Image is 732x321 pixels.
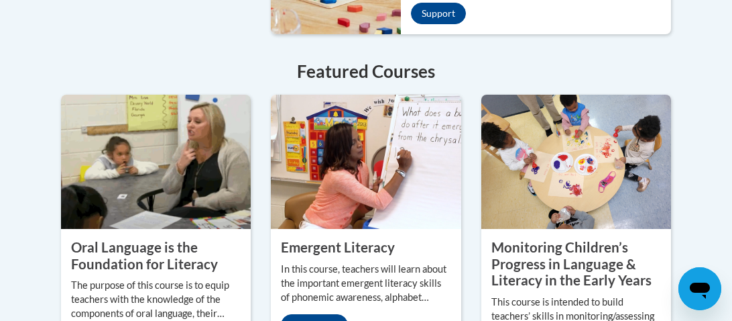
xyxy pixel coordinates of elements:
[281,263,450,305] p: In this course, teachers will learn about the important emergent literacy skills of phonemic awar...
[678,267,721,310] iframe: Botón para iniciar la ventana de mensajería
[491,239,652,288] property: Monitoring Children’s Progress in Language & Literacy in the Early Years
[271,95,461,229] img: Emergent Literacy
[61,95,251,229] img: Oral Language is the Foundation for Literacy
[411,3,466,24] a: Support
[71,279,241,321] p: The purpose of this course is to equip teachers with the knowledge of the components of oral lang...
[281,239,395,255] property: Emergent Literacy
[61,58,671,85] h4: Featured Courses
[481,95,671,229] img: Monitoring Children’s Progress in Language & Literacy in the Early Years
[71,239,218,272] property: Oral Language is the Foundation for Literacy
